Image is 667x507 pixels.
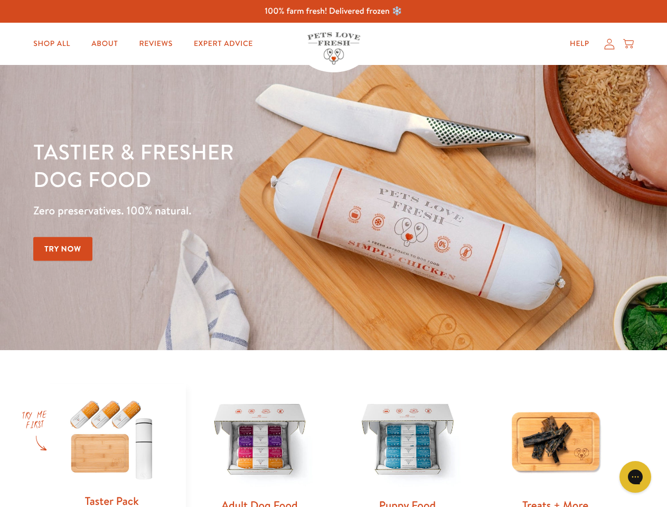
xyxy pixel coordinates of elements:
[130,33,181,54] a: Reviews
[185,33,261,54] a: Expert Advice
[33,237,92,261] a: Try Now
[614,457,656,496] iframe: Gorgias live chat messenger
[33,138,434,193] h1: Tastier & fresher dog food
[25,33,79,54] a: Shop All
[561,33,598,54] a: Help
[33,201,434,220] p: Zero preservatives. 100% natural.
[83,33,126,54] a: About
[307,32,360,64] img: Pets Love Fresh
